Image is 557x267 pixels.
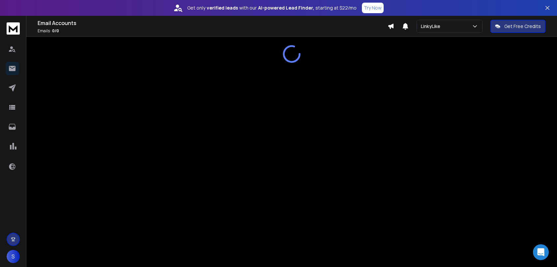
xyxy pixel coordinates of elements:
[207,5,238,11] strong: verified leads
[38,19,388,27] h1: Email Accounts
[421,23,443,30] p: LinkyLike
[38,28,388,34] p: Emails :
[490,20,545,33] button: Get Free Credits
[533,244,549,260] div: Open Intercom Messenger
[7,250,20,263] button: S
[187,5,357,11] p: Get only with our starting at $22/mo
[362,3,384,13] button: Try Now
[7,22,20,35] img: logo
[52,28,59,34] span: 0 / 0
[504,23,541,30] p: Get Free Credits
[258,5,314,11] strong: AI-powered Lead Finder,
[364,5,382,11] p: Try Now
